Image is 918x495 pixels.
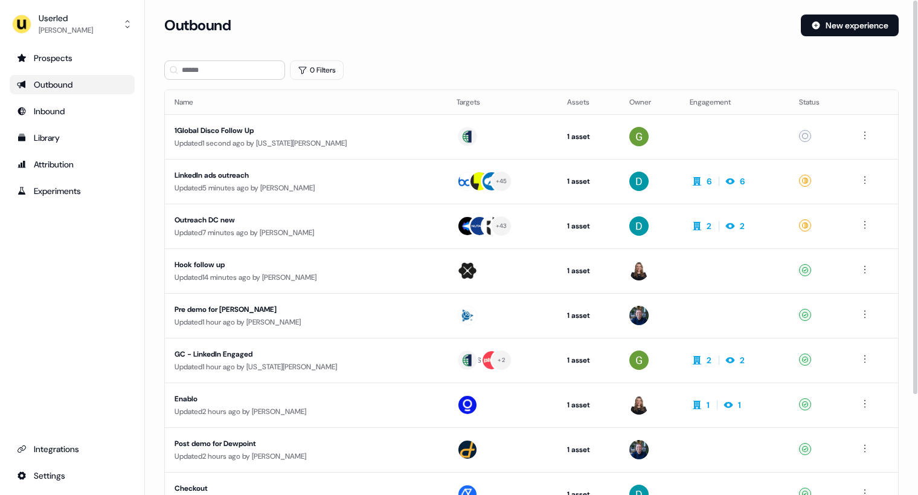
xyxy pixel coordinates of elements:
[175,259,404,271] div: Hook follow up
[175,438,404,450] div: Post demo for Dewpoint
[680,90,789,114] th: Engagement
[175,316,437,328] div: Updated 1 hour ago by [PERSON_NAME]
[567,265,610,277] div: 1 asset
[10,466,135,485] a: Go to integrations
[290,60,344,80] button: 0 Filters
[477,354,483,366] div: SI
[10,48,135,68] a: Go to prospects
[17,443,127,455] div: Integrations
[496,176,507,187] div: + 45
[707,354,711,366] div: 2
[10,439,135,459] a: Go to integrations
[17,158,127,170] div: Attribution
[707,220,711,232] div: 2
[17,132,127,144] div: Library
[10,128,135,147] a: Go to templates
[447,90,557,114] th: Targets
[39,12,93,24] div: Userled
[629,440,649,459] img: James
[740,220,745,232] div: 2
[175,450,437,462] div: Updated 2 hours ago by [PERSON_NAME]
[175,482,404,494] div: Checkout
[10,181,135,201] a: Go to experiments
[629,306,649,325] img: James
[629,172,649,191] img: David
[175,169,404,181] div: LinkedIn ads outreach
[567,309,610,322] div: 1 asset
[10,155,135,174] a: Go to attribution
[567,220,610,232] div: 1 asset
[567,354,610,366] div: 1 asset
[175,214,404,226] div: Outreach DC new
[557,90,620,114] th: Assets
[17,52,127,64] div: Prospects
[175,137,437,149] div: Updated 1 second ago by [US_STATE][PERSON_NAME]
[175,361,437,373] div: Updated 1 hour ago by [US_STATE][PERSON_NAME]
[498,355,505,366] div: + 2
[801,15,899,36] button: New experience
[17,105,127,117] div: Inbound
[629,261,649,280] img: Geneviève
[10,75,135,94] a: Go to outbound experience
[567,399,610,411] div: 1 asset
[175,182,437,194] div: Updated 5 minutes ago by [PERSON_NAME]
[707,175,711,187] div: 6
[789,90,848,114] th: Status
[164,16,231,34] h3: Outbound
[629,216,649,236] img: David
[738,399,741,411] div: 1
[175,348,404,360] div: GC - LinkedIn Engaged
[629,395,649,415] img: Geneviève
[175,227,437,239] div: Updated 7 minutes ago by [PERSON_NAME]
[175,271,437,283] div: Updated 14 minutes ago by [PERSON_NAME]
[567,444,610,456] div: 1 asset
[175,125,404,137] div: 1Global Disco Follow Up
[17,470,127,482] div: Settings
[175,393,404,405] div: Enablo
[567,175,610,187] div: 1 asset
[175,406,437,418] div: Updated 2 hours ago by [PERSON_NAME]
[620,90,680,114] th: Owner
[740,175,745,187] div: 6
[10,10,135,39] button: Userled[PERSON_NAME]
[567,131,610,143] div: 1 asset
[707,399,710,411] div: 1
[39,24,93,36] div: [PERSON_NAME]
[165,90,447,114] th: Name
[17,185,127,197] div: Experiments
[175,303,404,315] div: Pre demo for [PERSON_NAME]
[17,79,127,91] div: Outbound
[629,351,649,370] img: Georgia
[629,127,649,146] img: Georgia
[740,354,745,366] div: 2
[496,221,507,231] div: + 43
[10,102,135,121] a: Go to Inbound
